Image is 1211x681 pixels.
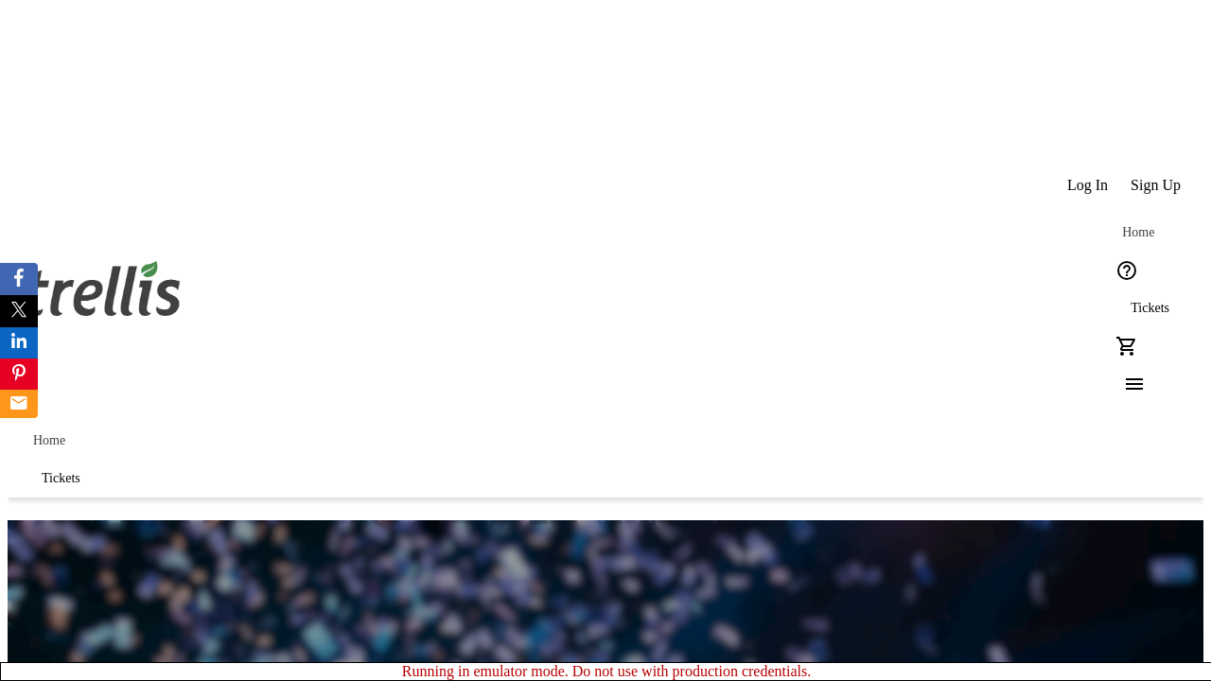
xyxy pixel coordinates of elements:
button: Help [1108,252,1146,289]
span: Log In [1067,177,1108,194]
button: Sign Up [1119,166,1192,204]
a: Home [19,422,79,460]
span: Home [33,433,65,448]
span: Home [1122,225,1154,240]
button: Menu [1108,365,1146,403]
a: Home [1108,214,1168,252]
span: Sign Up [1131,177,1181,194]
button: Cart [1108,327,1146,365]
span: Tickets [1131,301,1169,316]
a: Tickets [19,460,103,498]
span: Tickets [42,471,80,486]
img: Orient E2E Organization EgeEGq6TOG's Logo [19,240,187,335]
a: Tickets [1108,289,1192,327]
button: Log In [1056,166,1119,204]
